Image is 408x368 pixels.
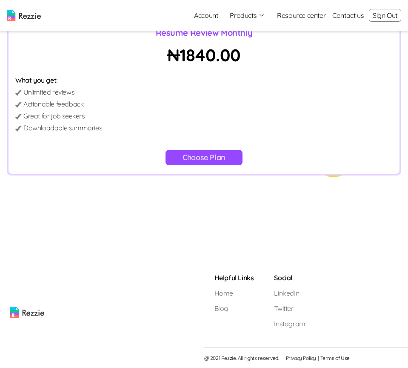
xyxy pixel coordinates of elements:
h5: Social [274,273,305,283]
button: Sign Out [369,9,401,22]
span: | [318,355,319,362]
a: Contact us [332,10,364,20]
p: Unlimited reviews [23,87,74,97]
img: detail [15,114,22,119]
p: Resume Review Monthly [15,27,393,39]
a: Home [214,288,254,298]
a: Twitter [274,303,305,313]
img: detail [15,90,22,95]
img: rezzie logo [10,273,44,318]
button: Choose Plan [165,150,243,165]
a: Instagram [274,319,305,329]
p: ₦ 1840.00 [15,42,393,68]
a: Blog [214,303,254,313]
span: @ 2021 Rezzie. All rights reserved. [204,355,279,362]
p: Great for job seekers [23,111,85,121]
p: Downloadable summaries [23,123,102,133]
a: Account [187,7,225,24]
img: detail [15,126,22,131]
p: Actionable feedback [23,99,83,109]
img: detail [15,102,22,107]
button: Products [230,10,265,20]
img: logo [7,10,41,21]
a: Terms of Use [320,355,350,362]
a: LinkedIn [274,288,305,298]
h5: Helpful Links [214,273,254,283]
a: Resource center [277,10,325,20]
a: Privacy Policy [286,355,316,362]
p: What you get: [15,75,393,85]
